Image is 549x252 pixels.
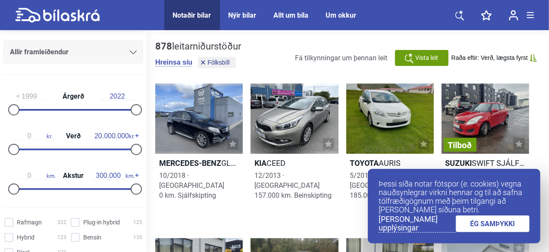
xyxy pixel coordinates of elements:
[57,218,66,227] span: 322
[229,11,257,19] a: Nýir bílar
[452,54,528,62] span: Raða eftir: Verð, lægsta fyrst
[155,158,243,168] h2: GLE 350 D 4MATIC
[350,159,379,168] b: Toyota
[155,58,192,67] button: Hreinsa síu
[442,158,529,168] h2: SWIFT SJÁLFSKIPTUR
[91,172,135,180] span: km.
[274,11,309,19] a: Allt um bíla
[64,133,83,140] span: Verð
[159,159,221,168] b: Mercedes-Benz
[346,84,434,221] a: ToyotaAURIS5/2012 · [GEOGRAPHIC_DATA]185.000 km. Beinskipting
[456,215,530,232] a: ÉG SAMÞYKKI
[173,11,211,19] a: Notaðir bílar
[379,215,456,233] a: [PERSON_NAME] upplýsingar
[10,46,69,58] span: Allir framleiðendur
[60,93,86,100] span: Árgerð
[251,84,338,221] a: KiaCEED12/2013 · [GEOGRAPHIC_DATA]157.000 km. Beinskipting
[207,59,229,65] span: Fólksbíll
[254,171,332,199] span: 12/2013 · [GEOGRAPHIC_DATA] 157.000 km. Beinskipting
[133,233,142,242] span: 135
[379,180,530,214] p: Þessi síða notar fótspor (e. cookies) vegna nauðsynlegrar virkni hennar og til að safna tölfræðig...
[448,141,472,149] span: Tilboð
[254,159,267,168] b: Kia
[94,132,135,140] span: kr.
[415,53,438,62] span: Vista leit
[452,54,537,62] button: Raða eftir: Verð, lægsta fyrst
[57,233,66,242] span: 123
[155,84,243,221] a: Mercedes-BenzGLE 350 D 4MATIC10/2018 · [GEOGRAPHIC_DATA]0 km. Sjálfskipting
[198,57,235,68] button: Fólksbíll
[442,84,529,221] a: TilboðSuzukiSWIFT SJÁLFSKIPTUR2/2012 · [GEOGRAPHIC_DATA]269.000 km. Sjálfskipting390.000kr.
[17,233,35,242] span: Hybrid
[61,172,86,179] span: Akstur
[12,132,52,140] span: kr.
[445,159,472,168] b: Suzuki
[155,41,241,52] div: leitarniðurstöður
[509,10,518,21] img: user-login.svg
[155,41,172,52] b: 878
[326,11,357,19] a: Um okkur
[133,218,142,227] span: 125
[350,171,427,199] span: 5/2012 · [GEOGRAPHIC_DATA] 185.000 km. Beinskipting
[251,158,338,168] h2: CEED
[12,172,56,180] span: km.
[17,218,42,227] span: Rafmagn
[159,171,224,199] span: 10/2018 · [GEOGRAPHIC_DATA] 0 km. Sjálfskipting
[83,233,101,242] span: Bensín
[83,218,120,227] span: Plug-in hybrid
[295,54,388,62] span: Fá tilkynningar um þennan leit
[346,158,434,168] h2: AURIS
